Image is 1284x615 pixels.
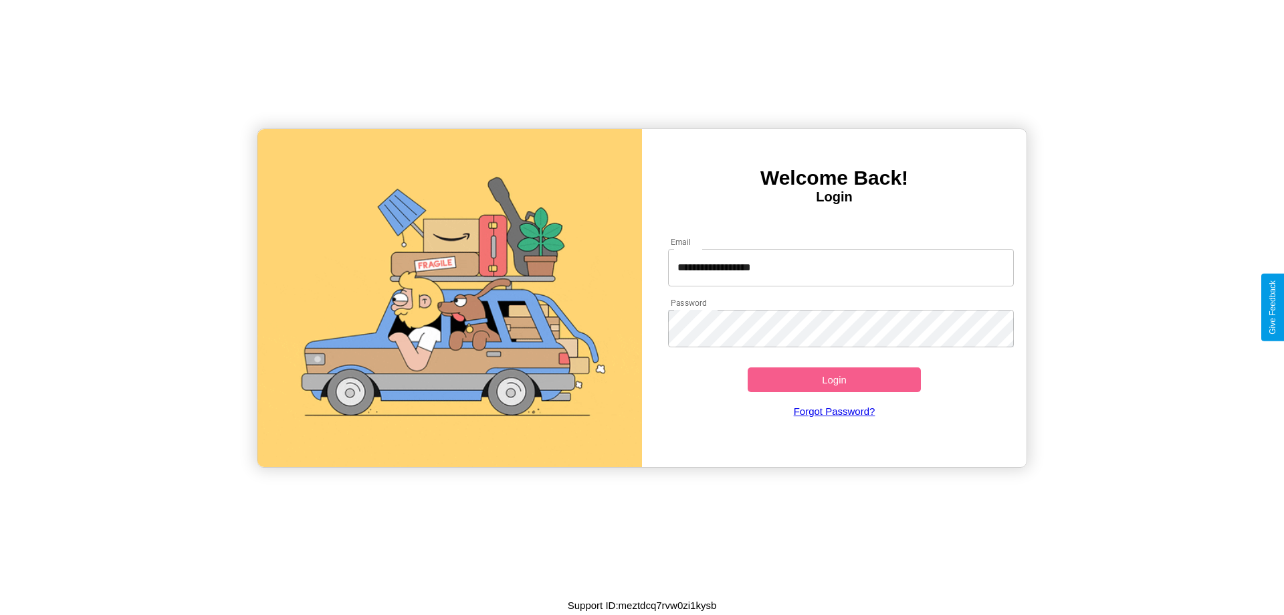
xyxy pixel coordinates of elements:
[748,367,921,392] button: Login
[661,392,1008,430] a: Forgot Password?
[671,236,691,248] label: Email
[568,596,717,614] p: Support ID: meztdcq7rvw0zi1kysb
[671,297,706,309] label: Password
[1268,280,1277,335] div: Give Feedback
[642,189,1027,205] h4: Login
[257,129,642,467] img: gif
[642,167,1027,189] h3: Welcome Back!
